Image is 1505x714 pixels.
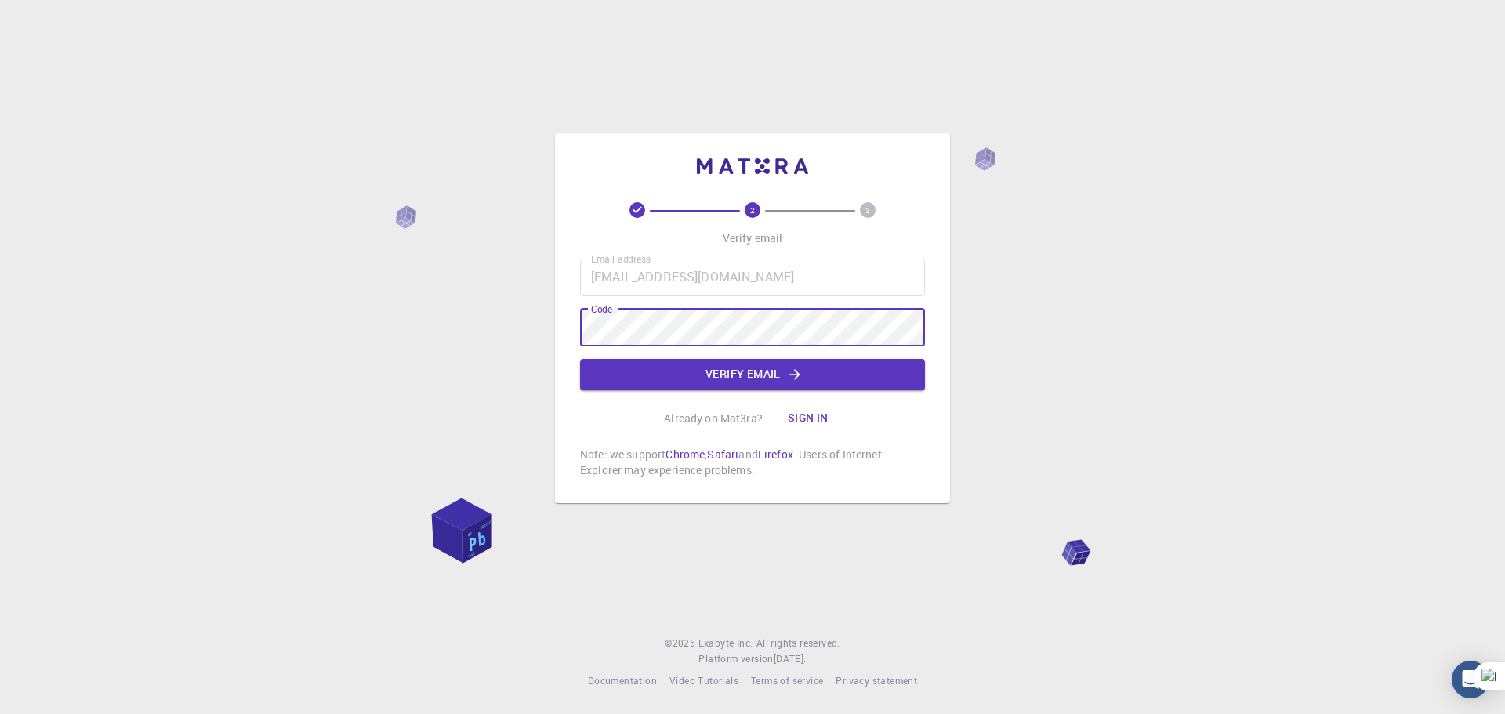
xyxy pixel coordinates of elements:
[774,651,807,667] a: [DATE].
[664,411,763,426] p: Already on Mat3ra?
[723,230,783,246] p: Verify email
[588,673,657,689] a: Documentation
[591,303,612,316] label: Code
[751,673,823,689] a: Terms of service
[775,403,841,434] button: Sign in
[580,447,925,478] p: Note: we support , and . Users of Internet Explorer may experience problems.
[836,674,917,687] span: Privacy statement
[756,636,840,651] span: All rights reserved.
[591,252,651,266] label: Email address
[751,674,823,687] span: Terms of service
[750,205,755,216] text: 2
[665,636,698,651] span: © 2025
[774,652,807,665] span: [DATE] .
[698,636,753,649] span: Exabyte Inc.
[707,447,738,462] a: Safari
[580,359,925,390] button: Verify email
[698,636,753,651] a: Exabyte Inc.
[669,674,738,687] span: Video Tutorials
[865,205,870,216] text: 3
[836,673,917,689] a: Privacy statement
[588,674,657,687] span: Documentation
[669,673,738,689] a: Video Tutorials
[698,651,773,667] span: Platform version
[1452,661,1489,698] div: Open Intercom Messenger
[665,447,705,462] a: Chrome
[758,447,793,462] a: Firefox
